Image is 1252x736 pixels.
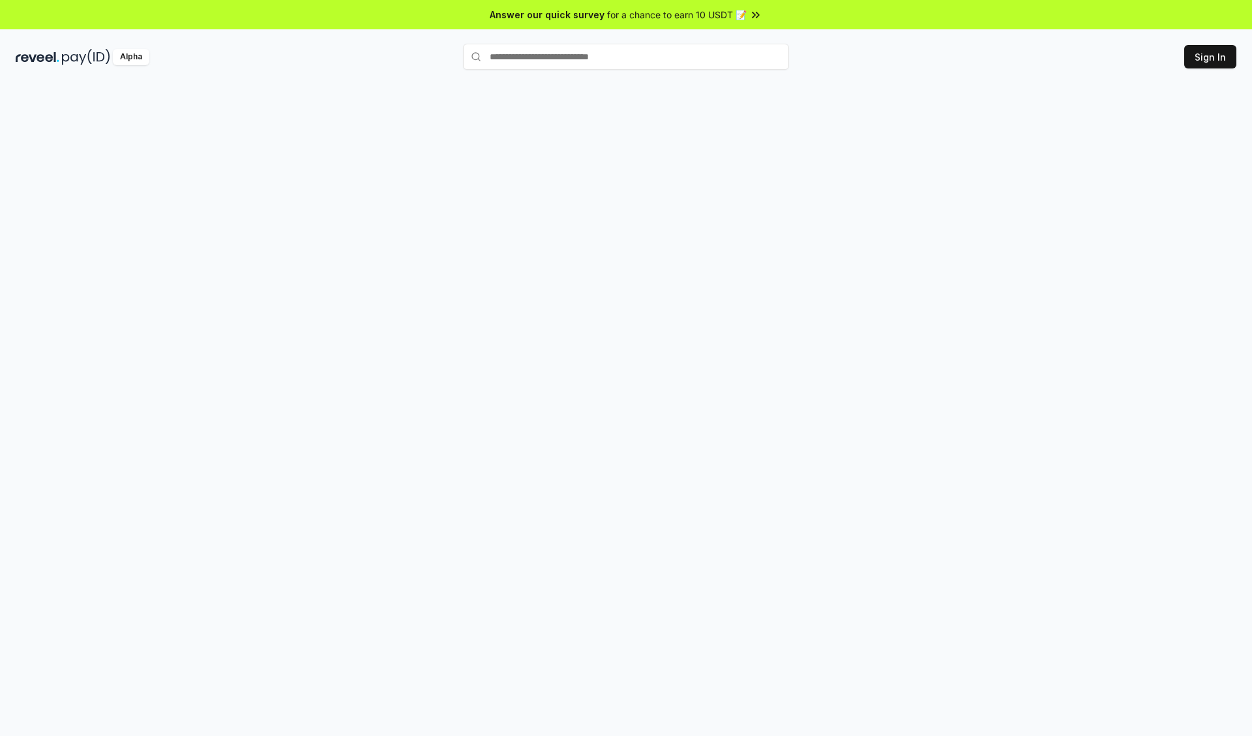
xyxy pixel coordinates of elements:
span: Answer our quick survey [490,8,604,22]
img: reveel_dark [16,49,59,65]
div: Alpha [113,49,149,65]
button: Sign In [1184,45,1236,68]
img: pay_id [62,49,110,65]
span: for a chance to earn 10 USDT 📝 [607,8,747,22]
